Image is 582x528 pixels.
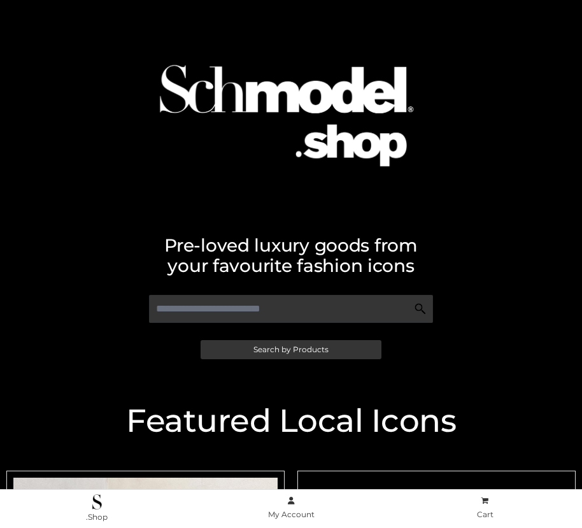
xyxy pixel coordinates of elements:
[414,303,427,315] img: Search Icon
[253,346,329,353] span: Search by Products
[388,494,582,522] a: Cart
[194,494,388,522] a: My Account
[268,510,315,519] span: My Account
[477,510,493,519] span: Cart
[92,494,102,510] img: .Shop
[201,340,381,359] a: Search by Products
[6,235,576,276] h2: Pre-loved luxury goods from your favourite fashion icons
[86,512,108,522] span: .Shop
